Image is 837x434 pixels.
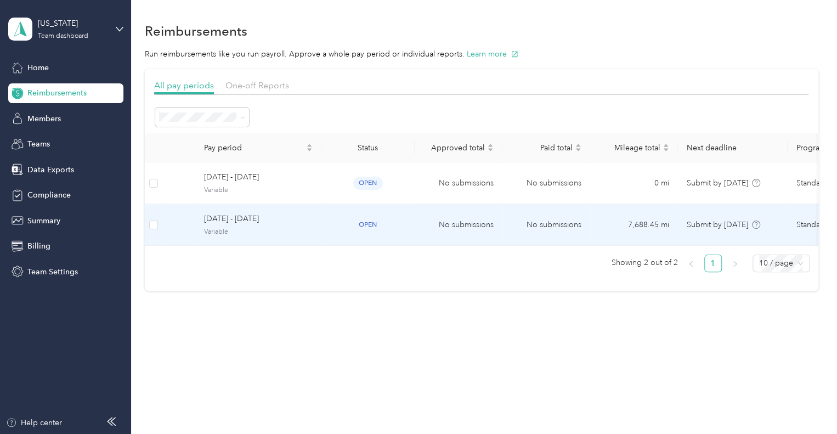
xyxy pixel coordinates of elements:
th: Mileage total [590,133,678,162]
div: Status [330,143,406,153]
th: Next deadline [678,133,788,162]
div: Team dashboard [38,33,88,40]
span: Submit by [DATE] [687,220,748,229]
span: caret-down [487,146,494,153]
iframe: Everlance-gr Chat Button Frame [776,373,837,434]
span: All pay periods [154,80,214,91]
span: [DATE] - [DATE] [204,171,313,183]
span: right [732,261,738,267]
span: Variable [204,227,313,237]
span: Reimbursements [27,87,87,99]
a: 1 [705,255,721,272]
span: Team Settings [27,266,78,278]
li: 1 [704,255,722,272]
li: Previous Page [682,255,700,272]
span: Summary [27,215,60,227]
h1: Reimbursements [145,25,247,37]
span: [DATE] - [DATE] [204,213,313,225]
span: Showing 2 out of 2 [612,255,678,271]
li: Next Page [726,255,744,272]
td: No submissions [502,204,590,246]
span: Submit by [DATE] [687,178,748,188]
span: One-off Reports [225,80,289,91]
button: Help center [6,417,62,429]
td: No submissions [415,162,502,204]
div: [US_STATE] [38,18,106,29]
span: caret-up [663,142,669,149]
span: open [353,218,383,231]
span: Compliance [27,189,71,201]
span: caret-up [575,142,581,149]
button: left [682,255,700,272]
span: Approved total [423,143,485,153]
div: Page Size [753,255,810,272]
span: left [688,261,694,267]
span: Paid total [511,143,573,153]
span: Variable [204,185,313,195]
span: Pay period [204,143,304,153]
span: Billing [27,240,50,252]
span: caret-down [663,146,669,153]
th: Approved total [415,133,502,162]
td: 7,688.45 mi [590,204,678,246]
span: open [353,177,383,189]
p: Run reimbursements like you run payroll. Approve a whole pay period or individual reports. [145,48,818,60]
th: Paid total [502,133,590,162]
th: Pay period [195,133,321,162]
td: No submissions [502,162,590,204]
td: 0 mi [590,162,678,204]
button: Learn more [467,48,518,60]
td: No submissions [415,204,502,246]
span: Data Exports [27,164,74,176]
span: caret-down [575,146,581,153]
span: Mileage total [599,143,660,153]
button: right [726,255,744,272]
span: caret-up [487,142,494,149]
span: Members [27,113,61,125]
span: caret-down [306,146,313,153]
span: Teams [27,138,50,150]
span: Home [27,62,49,74]
span: 10 / page [759,255,803,272]
span: caret-up [306,142,313,149]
